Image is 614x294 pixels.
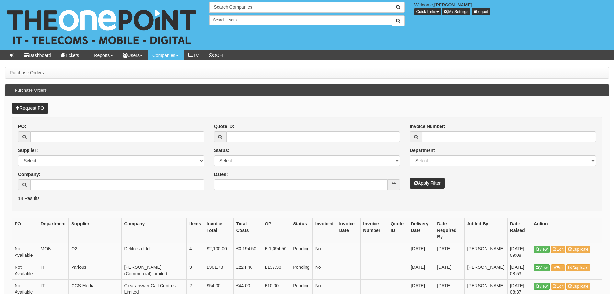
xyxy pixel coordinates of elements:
[233,218,262,243] th: Total Costs
[361,218,388,243] th: Invoice Number
[262,243,290,261] td: £-1,094.50
[336,218,361,243] th: Invoice Date
[233,261,262,280] td: £224.40
[408,261,434,280] td: [DATE]
[434,218,464,243] th: Date Required By
[121,243,187,261] td: Delifresh Ltd
[12,243,38,261] td: Not Available
[187,218,204,243] th: Items
[388,218,408,243] th: Quote ID
[204,243,233,261] td: £2,100.00
[121,218,187,243] th: Company
[464,218,507,243] th: Added By
[38,261,69,280] td: IT
[204,50,228,60] a: OOH
[410,147,435,154] label: Department
[534,246,550,253] a: View
[534,264,550,271] a: View
[507,261,531,280] td: [DATE] 08:53
[12,218,38,243] th: PO
[464,243,507,261] td: [PERSON_NAME]
[56,50,84,60] a: Tickets
[410,123,445,130] label: Invoice Number:
[262,261,290,280] td: £137.38
[408,243,434,261] td: [DATE]
[534,283,550,290] a: View
[434,243,464,261] td: [DATE]
[566,246,590,253] a: Duplicate
[187,261,204,280] td: 3
[12,85,50,96] h3: Purchase Orders
[566,283,590,290] a: Duplicate
[187,243,204,261] td: 4
[18,195,596,201] p: 14 Results
[12,261,38,280] td: Not Available
[442,8,471,15] a: My Settings
[507,218,531,243] th: Date Raised
[434,2,472,7] b: [PERSON_NAME]
[184,50,204,60] a: TV
[290,218,312,243] th: Status
[69,218,121,243] th: Supplier
[414,8,441,15] button: Quick Links
[408,218,434,243] th: Delivery Date
[409,2,614,15] div: Welcome,
[69,261,121,280] td: Various
[10,70,44,76] li: Purchase Orders
[18,123,26,130] label: PO:
[312,261,336,280] td: No
[214,147,229,154] label: Status:
[69,243,121,261] td: O2
[204,261,233,280] td: £361.78
[434,261,464,280] td: [DATE]
[551,246,565,253] a: Edit
[233,243,262,261] td: £3,194.50
[118,50,148,60] a: Users
[18,171,40,178] label: Company:
[214,123,234,130] label: Quote ID:
[290,243,312,261] td: Pending
[464,261,507,280] td: [PERSON_NAME]
[84,50,118,60] a: Reports
[38,218,69,243] th: Department
[209,2,392,13] input: Search Companies
[290,261,312,280] td: Pending
[551,283,565,290] a: Edit
[312,218,336,243] th: Invoiced
[410,178,445,189] button: Apply Filter
[551,264,565,271] a: Edit
[12,103,48,114] a: Request PO
[38,243,69,261] td: MOB
[531,218,602,243] th: Action
[148,50,184,60] a: Companies
[262,218,290,243] th: GP
[209,15,392,25] input: Search Users
[19,50,56,60] a: Dashboard
[121,261,187,280] td: [PERSON_NAME] (Commercial) Limited
[566,264,590,271] a: Duplicate
[312,243,336,261] td: No
[472,8,490,15] a: Logout
[18,147,38,154] label: Supplier:
[214,171,228,178] label: Dates:
[507,243,531,261] td: [DATE] 09:08
[204,218,233,243] th: Invoice Total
